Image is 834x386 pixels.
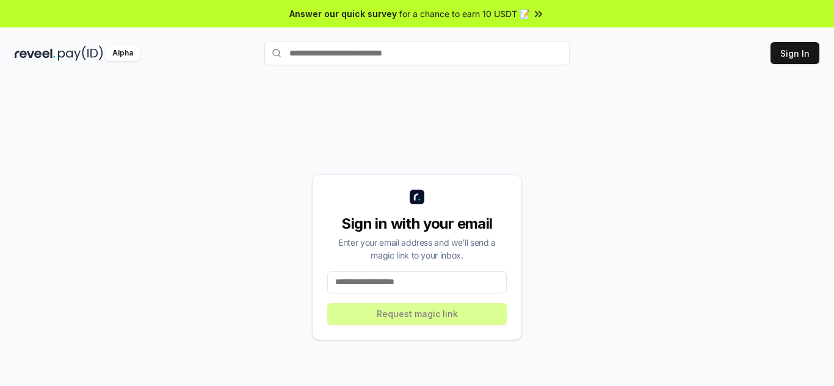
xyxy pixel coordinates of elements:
span: for a chance to earn 10 USDT 📝 [399,7,530,20]
div: Enter your email address and we’ll send a magic link to your inbox. [327,236,507,262]
span: Answer our quick survey [289,7,397,20]
button: Sign In [771,42,819,64]
img: pay_id [58,46,103,61]
div: Alpha [106,46,140,61]
div: Sign in with your email [327,214,507,234]
img: reveel_dark [15,46,56,61]
img: logo_small [410,190,424,204]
